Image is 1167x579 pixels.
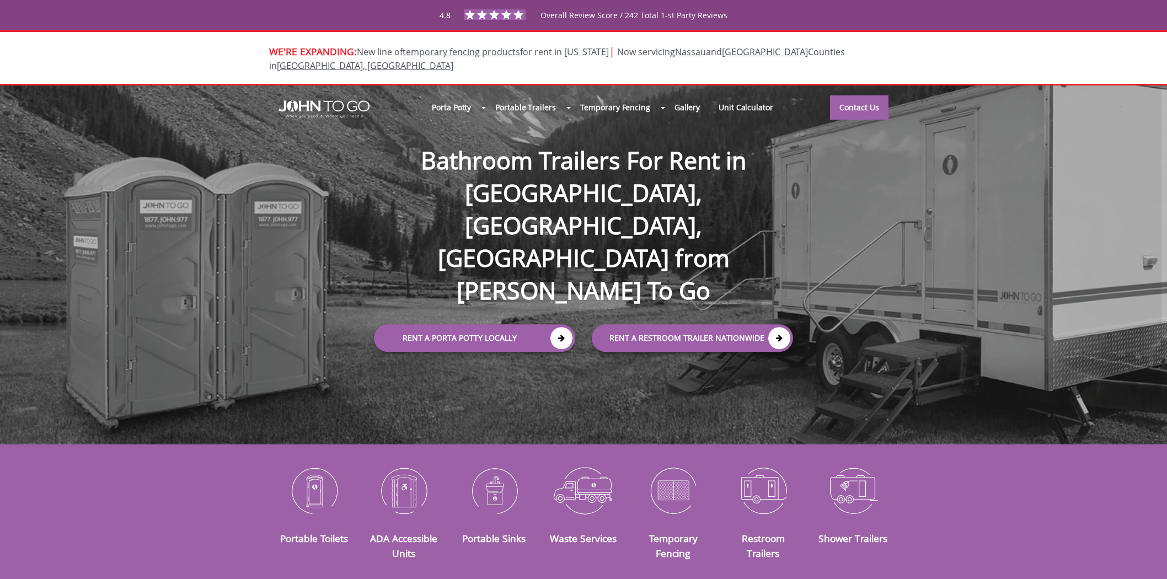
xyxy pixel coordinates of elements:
[269,46,845,72] span: New line of for rent in [US_STATE]
[665,95,709,119] a: Gallery
[370,532,437,559] a: ADA Accessible Units
[816,462,890,519] img: Shower-Trailers-icon_N.png
[726,462,800,519] img: Restroom-Trailers-icon_N.png
[675,46,706,58] a: Nassau
[818,532,887,545] a: Shower Trailers
[279,100,370,118] img: JOHN to go
[547,462,620,519] img: Waste-Services-icon_N.png
[609,44,615,58] span: |
[277,60,453,72] a: [GEOGRAPHIC_DATA], [GEOGRAPHIC_DATA]
[280,532,348,545] a: Portable Toilets
[571,95,660,119] a: Temporary Fencing
[709,95,783,119] a: Unit Calculator
[550,532,617,545] a: Waste Services
[269,46,845,72] span: Now servicing and Counties in
[363,108,804,307] h1: Bathroom Trailers For Rent in [GEOGRAPHIC_DATA], [GEOGRAPHIC_DATA], [GEOGRAPHIC_DATA] from [PERSO...
[374,324,575,352] a: Rent a Porta Potty Locally
[269,45,357,58] span: WE'RE EXPANDING:
[722,46,808,58] a: [GEOGRAPHIC_DATA]
[403,46,520,58] a: temporary fencing products
[540,10,727,42] span: Overall Review Score / 242 Total 1-st Party Reviews
[422,95,480,119] a: Porta Potty
[486,95,565,119] a: Portable Trailers
[592,324,793,352] a: rent a RESTROOM TRAILER Nationwide
[636,462,710,519] img: Temporary-Fencing-cion_N.png
[440,10,451,20] span: 4.8
[649,532,698,559] a: Temporary Fencing
[742,532,785,559] a: Restroom Trailers
[277,462,351,519] img: Portable-Toilets-icon_N.png
[830,95,888,120] a: Contact Us
[457,462,531,519] img: Portable-Sinks-icon_N.png
[367,462,441,519] img: ADA-Accessible-Units-icon_N.png
[462,532,526,545] a: Portable Sinks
